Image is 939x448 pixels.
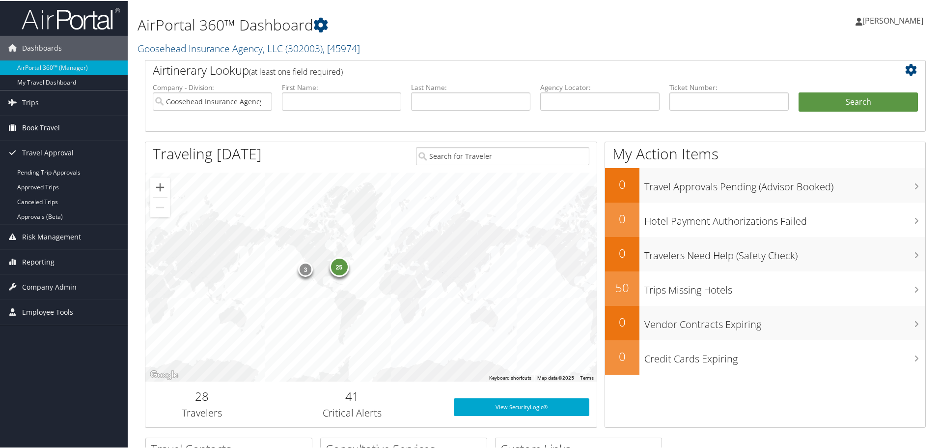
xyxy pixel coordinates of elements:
[644,209,925,227] h3: Hotel Payment Authorizations Failed
[489,374,531,381] button: Keyboard shortcuts
[862,14,923,25] span: [PERSON_NAME]
[153,405,251,419] h3: Travelers
[605,270,925,305] a: 50Trips Missing Hotels
[605,236,925,270] a: 0Travelers Need Help (Safety Check)
[148,368,180,381] a: Open this area in Google Maps (opens a new window)
[22,140,74,164] span: Travel Approval
[138,14,668,34] h1: AirPortal 360™ Dashboard
[153,143,262,163] h1: Traveling [DATE]
[669,82,789,91] label: Ticket Number:
[138,41,360,54] a: Goosehead Insurance Agency, LLC
[22,249,55,273] span: Reporting
[266,405,439,419] h3: Critical Alerts
[22,35,62,60] span: Dashboards
[22,90,39,114] span: Trips
[150,177,170,196] button: Zoom in
[454,397,589,415] a: View SecurityLogic®
[605,209,639,226] h2: 0
[153,61,853,78] h2: Airtinerary Lookup
[605,278,639,295] h2: 50
[605,244,639,261] h2: 0
[605,175,639,192] h2: 0
[282,82,401,91] label: First Name:
[540,82,660,91] label: Agency Locator:
[22,6,120,30] img: airportal-logo.png
[416,146,589,164] input: Search for Traveler
[22,115,60,139] span: Book Travel
[148,368,180,381] img: Google
[249,65,343,76] span: (at least one field required)
[329,256,349,275] div: 25
[644,174,925,193] h3: Travel Approvals Pending (Advisor Booked)
[150,197,170,216] button: Zoom out
[411,82,530,91] label: Last Name:
[644,277,925,296] h3: Trips Missing Hotels
[856,5,933,34] a: [PERSON_NAME]
[266,387,439,404] h2: 41
[644,243,925,262] h3: Travelers Need Help (Safety Check)
[22,274,77,299] span: Company Admin
[153,387,251,404] h2: 28
[153,82,272,91] label: Company - Division:
[605,313,639,329] h2: 0
[644,312,925,330] h3: Vendor Contracts Expiring
[605,305,925,339] a: 0Vendor Contracts Expiring
[285,41,323,54] span: ( 302003 )
[537,374,574,380] span: Map data ©2025
[605,167,925,202] a: 0Travel Approvals Pending (Advisor Booked)
[298,261,313,276] div: 3
[799,91,918,111] button: Search
[22,299,73,324] span: Employee Tools
[644,346,925,365] h3: Credit Cards Expiring
[580,374,594,380] a: Terms (opens in new tab)
[22,224,81,248] span: Risk Management
[323,41,360,54] span: , [ 45974 ]
[605,202,925,236] a: 0Hotel Payment Authorizations Failed
[605,347,639,364] h2: 0
[605,143,925,163] h1: My Action Items
[605,339,925,374] a: 0Credit Cards Expiring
